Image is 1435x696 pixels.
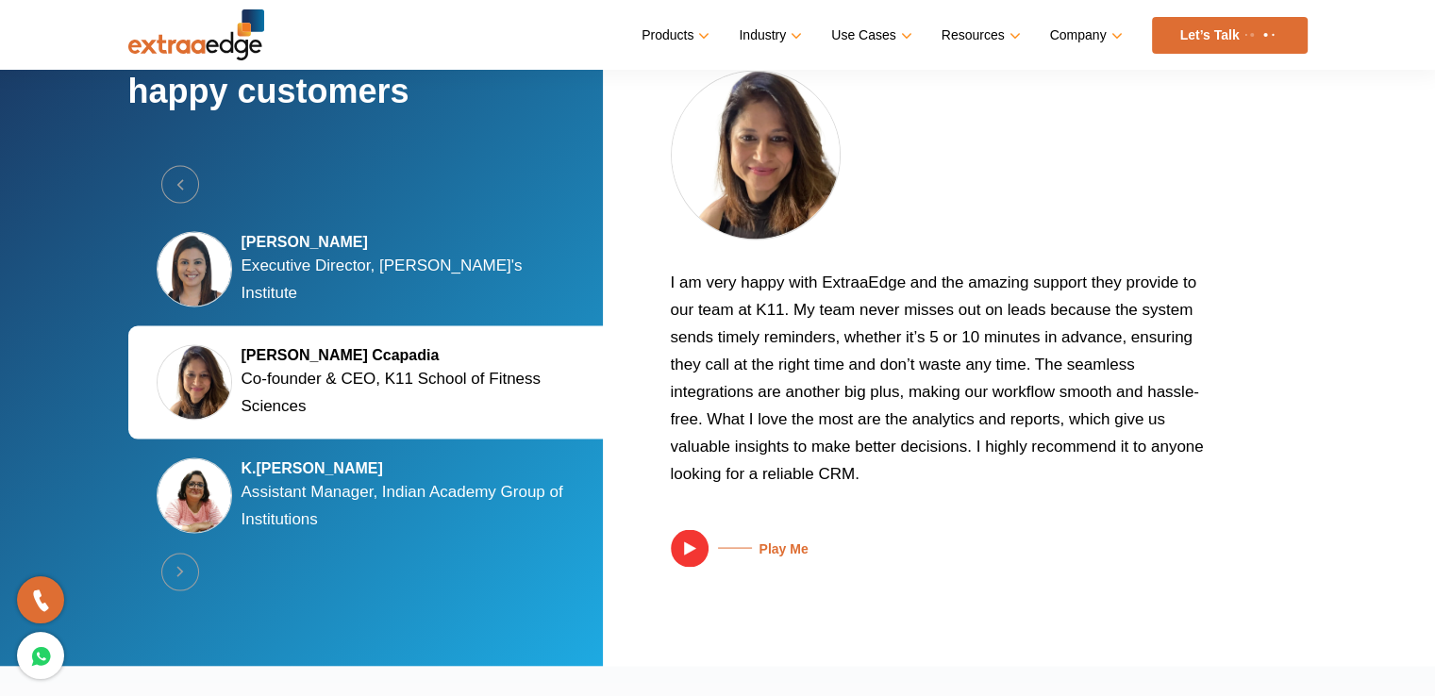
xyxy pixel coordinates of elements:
[242,459,581,478] h5: K.[PERSON_NAME]
[739,22,798,49] a: Industry
[242,233,581,252] h5: [PERSON_NAME]
[242,365,581,420] p: Co-founder & CEO, K11 School of Fitness Sciences
[1152,17,1308,54] a: Let’s Talk
[671,530,709,568] img: play.svg
[1050,22,1119,49] a: Company
[242,252,581,307] p: Executive Director, [PERSON_NAME]'s Institute
[642,22,706,49] a: Products
[161,166,199,204] button: Previous
[242,346,581,365] h5: [PERSON_NAME] Ccapadia
[709,541,809,557] h5: Play Me
[128,24,609,166] h2: We have 500+ happy customers
[242,478,581,533] p: Assistant Manager, Indian Academy Group of Institutions
[831,22,908,49] a: Use Cases
[161,554,199,591] button: Next
[671,269,1209,502] p: I am very happy with ExtraaEdge and the amazing support they provide to our team at K11. My team ...
[942,22,1017,49] a: Resources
